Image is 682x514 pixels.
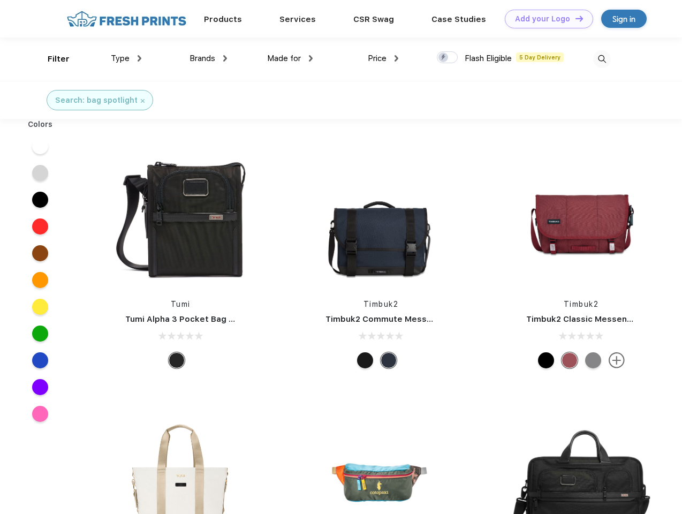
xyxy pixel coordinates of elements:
div: Black [169,352,185,368]
span: Flash Eligible [465,54,512,63]
div: Eco Nautical [381,352,397,368]
a: Timbuk2 Commute Messenger Bag [325,314,469,324]
div: Eco Collegiate Red [562,352,578,368]
img: filter_cancel.svg [141,99,145,103]
a: Tumi [171,300,191,308]
div: Eco Gunmetal [585,352,601,368]
div: Colors [20,119,61,130]
img: func=resize&h=266 [309,146,452,288]
div: Eco Black [357,352,373,368]
div: Add your Logo [515,14,570,24]
a: Sign in [601,10,647,28]
img: dropdown.png [309,55,313,62]
img: desktop_search.svg [593,50,611,68]
div: Eco Black [538,352,554,368]
div: Search: bag spotlight [55,95,138,106]
span: 5 Day Delivery [516,52,564,62]
div: Sign in [612,13,635,25]
img: func=resize&h=266 [109,146,252,288]
img: fo%20logo%202.webp [64,10,190,28]
img: dropdown.png [223,55,227,62]
div: Filter [48,53,70,65]
a: Timbuk2 Classic Messenger Bag [526,314,659,324]
img: func=resize&h=266 [510,146,653,288]
a: Timbuk2 [363,300,399,308]
a: Tumi Alpha 3 Pocket Bag Small [125,314,251,324]
span: Made for [267,54,301,63]
span: Brands [190,54,215,63]
span: Type [111,54,130,63]
span: Price [368,54,387,63]
img: dropdown.png [138,55,141,62]
img: dropdown.png [395,55,398,62]
a: Timbuk2 [564,300,599,308]
a: Products [204,14,242,24]
img: DT [575,16,583,21]
img: more.svg [609,352,625,368]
